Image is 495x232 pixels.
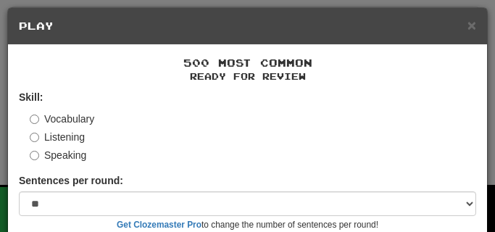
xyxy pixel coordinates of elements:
[117,220,201,230] a: Get Clozemaster Pro
[30,130,85,144] label: Listening
[30,151,39,160] input: Speaking
[467,17,476,33] button: Close
[19,70,476,83] small: Ready for Review
[19,91,43,103] strong: Skill:
[183,57,312,69] span: 500 Most Common
[30,112,94,126] label: Vocabulary
[467,17,476,33] span: ×
[19,19,476,33] h5: Play
[30,133,39,142] input: Listening
[30,148,86,162] label: Speaking
[19,173,123,188] label: Sentences per round:
[19,219,476,231] small: to change the number of sentences per round!
[30,115,39,124] input: Vocabulary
